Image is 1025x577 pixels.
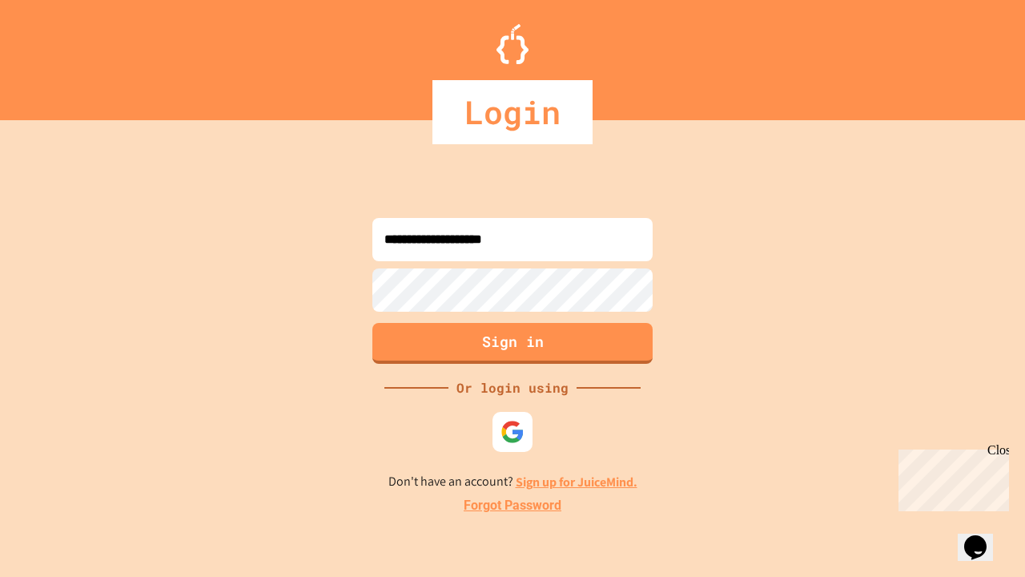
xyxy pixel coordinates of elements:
div: Login [432,80,593,144]
div: Or login using [448,378,577,397]
img: google-icon.svg [500,420,525,444]
button: Sign in [372,323,653,364]
a: Sign up for JuiceMind. [516,474,637,490]
div: Chat with us now!Close [6,6,111,102]
p: Don't have an account? [388,472,637,492]
iframe: chat widget [958,513,1009,561]
img: Logo.svg [496,24,529,64]
iframe: chat widget [892,443,1009,511]
a: Forgot Password [464,496,561,515]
